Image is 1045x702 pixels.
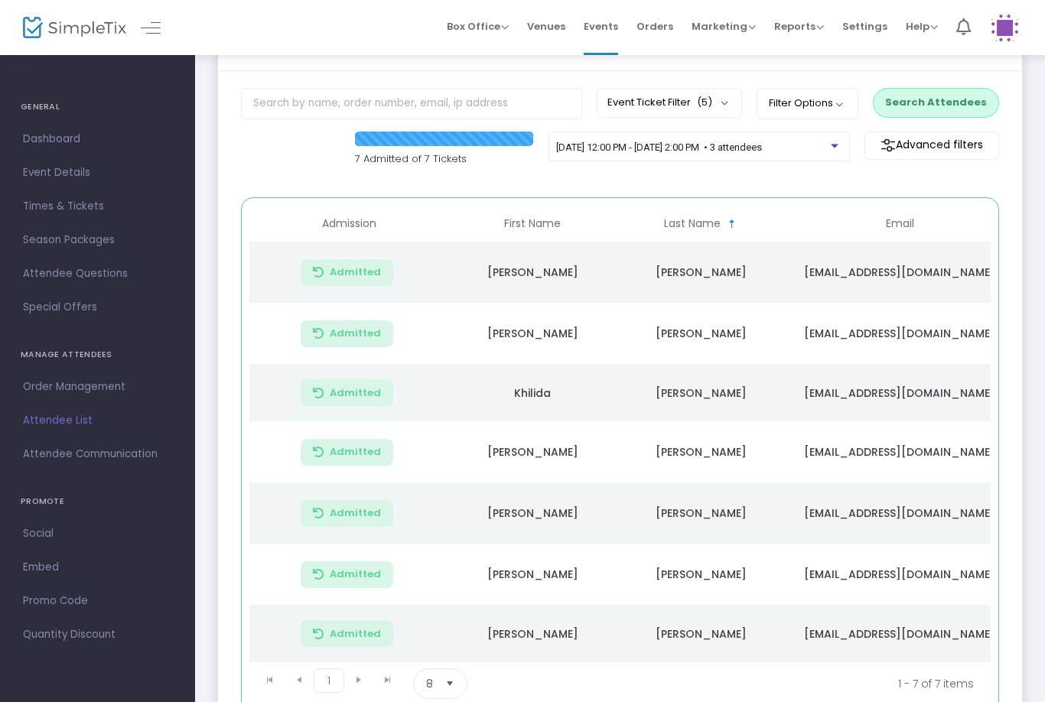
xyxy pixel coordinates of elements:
td: [EMAIL_ADDRESS][DOMAIN_NAME] [785,544,1014,605]
td: [PERSON_NAME] [448,483,617,544]
span: Admitted [330,266,381,278]
span: Embed [23,557,172,577]
span: First Name [504,217,561,230]
button: Admitted [301,561,393,588]
h4: GENERAL [21,92,174,122]
td: [PERSON_NAME] [448,421,617,483]
button: Admitted [301,439,393,466]
button: Admitted [301,320,393,347]
td: [PERSON_NAME] [617,242,785,303]
button: Select [439,669,461,698]
button: Admitted [301,500,393,527]
span: [DATE] 12:00 PM - [DATE] 2:00 PM • 3 attendees [556,141,762,153]
td: Khilida [448,364,617,421]
div: Data table [249,206,991,662]
span: Attendee Questions [23,264,172,284]
button: Admitted [301,259,393,286]
td: [PERSON_NAME] [617,483,785,544]
td: [PERSON_NAME] [448,303,617,364]
span: Venues [527,7,565,46]
td: [PERSON_NAME] [617,303,785,364]
span: Admitted [330,507,381,519]
span: Admitted [330,628,381,640]
span: Events [584,7,618,46]
td: [EMAIL_ADDRESS][DOMAIN_NAME] [785,242,1014,303]
span: Help [906,19,938,34]
td: [PERSON_NAME] [617,544,785,605]
span: 8 [426,676,433,691]
span: Admitted [330,327,381,340]
input: Search by name, order number, email, ip address [241,88,582,119]
span: Admitted [330,568,381,580]
td: [PERSON_NAME] [448,605,617,662]
td: [EMAIL_ADDRESS][DOMAIN_NAME] [785,303,1014,364]
button: Search Attendees [873,88,999,117]
span: Marketing [692,19,756,34]
kendo-pager-info: 1 - 7 of 7 items [619,668,974,699]
span: Admitted [330,446,381,458]
span: Dashboard [23,129,172,149]
td: [PERSON_NAME] [617,421,785,483]
td: [PERSON_NAME] [448,544,617,605]
span: Email [886,217,914,230]
button: Admitted [301,379,393,406]
img: filter [881,138,896,153]
h4: PROMOTE [21,486,174,517]
td: [EMAIL_ADDRESS][DOMAIN_NAME] [785,605,1014,662]
p: 7 Admitted of 7 Tickets [355,151,533,167]
td: [PERSON_NAME] [617,364,785,421]
span: Sortable [726,218,738,230]
span: Settings [842,7,887,46]
span: Quantity Discount [23,625,172,645]
td: [EMAIL_ADDRESS][DOMAIN_NAME] [785,421,1014,483]
span: Promo Code [23,591,172,611]
span: Page 1 [314,668,344,693]
span: Event Details [23,163,172,183]
span: Admitted [330,387,381,399]
td: [EMAIL_ADDRESS][DOMAIN_NAME] [785,364,1014,421]
button: Event Ticket Filter(5) [597,88,742,117]
span: Social [23,524,172,544]
span: Attendee Communication [23,444,172,464]
span: Reports [774,19,824,34]
span: Admission [322,217,376,230]
span: Attendee List [23,411,172,431]
span: Order Management [23,377,172,397]
span: Box Office [447,19,509,34]
span: Special Offers [23,297,172,317]
span: Last Name [664,217,721,230]
td: [PERSON_NAME] [617,605,785,662]
m-button: Advanced filters [864,132,999,160]
span: Season Packages [23,230,172,250]
span: (5) [697,96,712,109]
td: [PERSON_NAME] [448,242,617,303]
span: Times & Tickets [23,197,172,216]
h4: MANAGE ATTENDEES [21,340,174,370]
button: Filter Options [757,88,858,119]
td: [EMAIL_ADDRESS][DOMAIN_NAME] [785,483,1014,544]
span: Orders [636,7,673,46]
button: Admitted [301,620,393,647]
